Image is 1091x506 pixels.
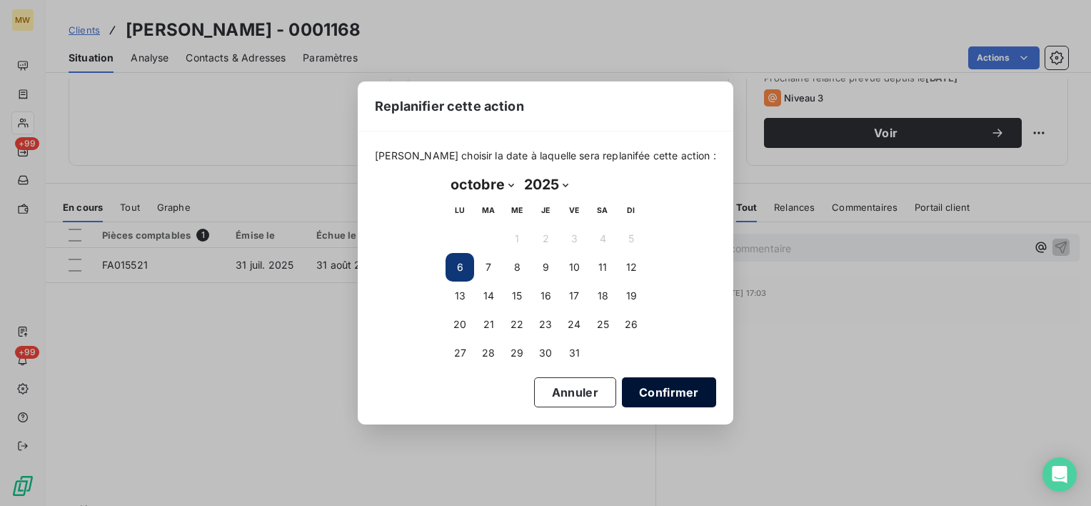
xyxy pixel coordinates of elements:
div: Open Intercom Messenger [1042,457,1077,492]
button: 15 [503,282,531,310]
button: 4 [588,224,617,253]
button: 2 [531,224,560,253]
button: Annuler [534,377,616,407]
th: lundi [446,196,474,224]
button: 3 [560,224,588,253]
button: 29 [503,339,531,367]
button: 23 [531,310,560,339]
span: [PERSON_NAME] choisir la date à laquelle sera replanifée cette action : [375,149,716,163]
button: 30 [531,339,560,367]
button: 7 [474,253,503,282]
button: 6 [446,253,474,282]
span: Replanifier cette action [375,96,524,116]
button: 14 [474,282,503,310]
button: 12 [617,253,645,282]
button: 25 [588,310,617,339]
button: 31 [560,339,588,367]
button: 10 [560,253,588,282]
button: 9 [531,253,560,282]
th: mardi [474,196,503,224]
button: 19 [617,282,645,310]
button: 18 [588,282,617,310]
button: 26 [617,310,645,339]
button: Confirmer [622,377,716,407]
th: jeudi [531,196,560,224]
button: 8 [503,253,531,282]
th: vendredi [560,196,588,224]
th: dimanche [617,196,645,224]
button: 1 [503,224,531,253]
button: 28 [474,339,503,367]
button: 5 [617,224,645,253]
button: 16 [531,282,560,310]
button: 20 [446,310,474,339]
button: 27 [446,339,474,367]
button: 13 [446,282,474,310]
th: mercredi [503,196,531,224]
button: 24 [560,310,588,339]
button: 17 [560,282,588,310]
button: 21 [474,310,503,339]
th: samedi [588,196,617,224]
button: 11 [588,253,617,282]
button: 22 [503,310,531,339]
